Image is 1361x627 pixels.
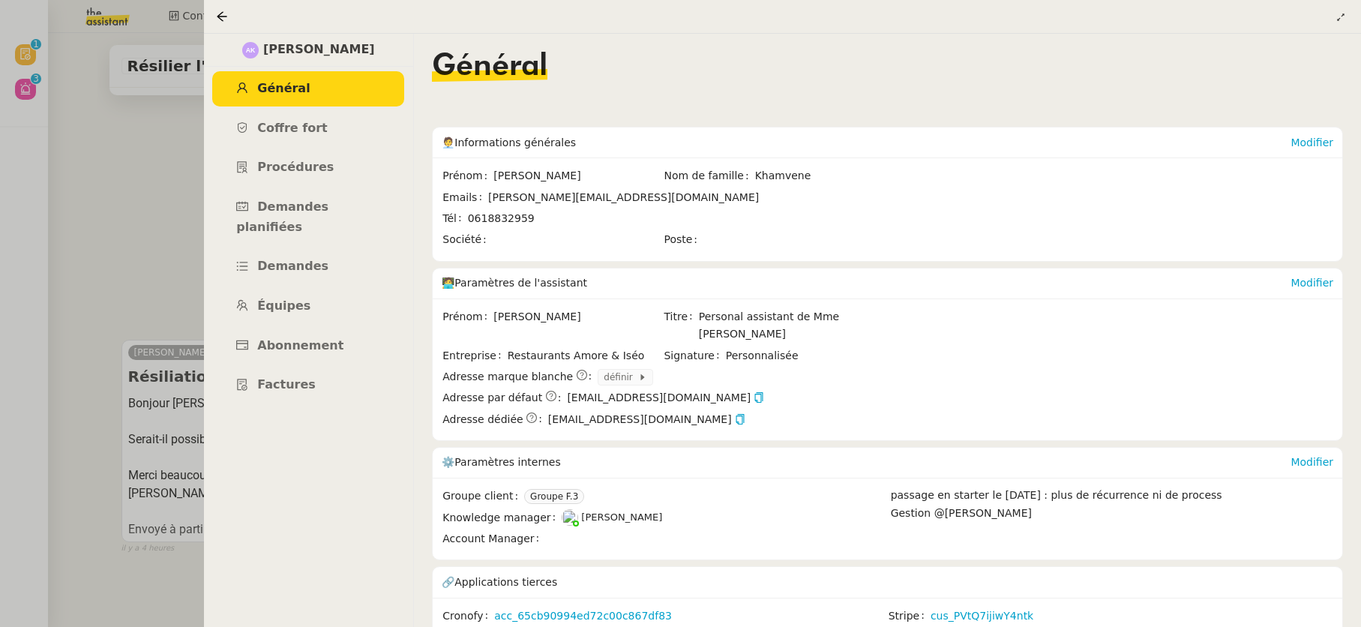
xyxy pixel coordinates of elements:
[442,567,1333,597] div: 🔗
[257,121,328,135] span: Coffre fort
[442,509,562,526] span: Knowledge manager
[212,71,404,106] a: Général
[454,277,587,289] span: Paramètres de l'assistant
[257,338,343,352] span: Abonnement
[931,607,1033,625] a: cus_PVtQ7ijiwY4ntk
[548,411,745,428] span: [EMAIL_ADDRESS][DOMAIN_NAME]
[562,509,578,526] img: users%2FyQfMwtYgTqhRP2YHWHmG2s2LYaD3%2Favatar%2Fprofile-pic.png
[454,456,560,468] span: Paramètres internes
[442,231,492,248] span: Société
[664,347,725,364] span: Signature
[442,530,545,547] span: Account Manager
[508,347,663,364] span: Restaurants Amore & Iséo
[488,191,759,203] span: [PERSON_NAME][EMAIL_ADDRESS][DOMAIN_NAME]
[212,289,404,324] a: Équipes
[494,607,672,625] a: acc_65cb90994ed72c00c867df83
[442,448,1291,478] div: ⚙️
[442,607,494,625] span: Cronofy
[755,167,884,184] span: Khamvene
[442,389,542,406] span: Adresse par défaut
[524,489,584,504] nz-tag: Groupe F.3
[889,607,931,625] span: Stripe
[1291,456,1333,468] a: Modifier
[1291,277,1333,289] a: Modifier
[664,167,754,184] span: Nom de famille
[581,511,662,523] span: [PERSON_NAME]
[442,189,488,206] span: Emails
[263,40,375,60] span: [PERSON_NAME]
[699,308,884,343] span: Personal assistant de Mme [PERSON_NAME]
[454,576,557,588] span: Applications tierces
[664,231,703,248] span: Poste
[891,487,1333,504] div: passage en starter le [DATE] : plus de récurrence ni de process
[257,377,316,391] span: Factures
[212,190,404,244] a: Demandes planifiées
[212,150,404,185] a: Procédures
[442,268,1291,298] div: 🧑‍💻
[493,167,662,184] span: [PERSON_NAME]
[442,308,493,325] span: Prénom
[442,167,493,184] span: Prénom
[257,81,310,95] span: Général
[1291,136,1333,148] a: Modifier
[442,347,507,364] span: Entreprise
[891,505,1333,522] div: Gestion @[PERSON_NAME]
[454,136,576,148] span: Informations générales
[257,298,310,313] span: Équipes
[212,249,404,284] a: Demandes
[664,308,698,343] span: Titre
[257,259,328,273] span: Demandes
[442,411,523,428] span: Adresse dédiée
[212,328,404,364] a: Abonnement
[257,160,334,174] span: Procédures
[236,199,328,234] span: Demandes planifiées
[604,370,638,385] span: définir
[432,52,547,82] span: Général
[567,389,764,406] span: [EMAIL_ADDRESS][DOMAIN_NAME]
[442,210,467,227] span: Tél
[442,487,524,505] span: Groupe client
[442,127,1291,157] div: 🧑‍💼
[468,212,535,224] span: 0618832959
[242,42,259,58] img: svg
[212,111,404,146] a: Coffre fort
[493,308,662,325] span: [PERSON_NAME]
[442,368,573,385] span: Adresse marque blanche
[726,347,799,364] span: Personnalisée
